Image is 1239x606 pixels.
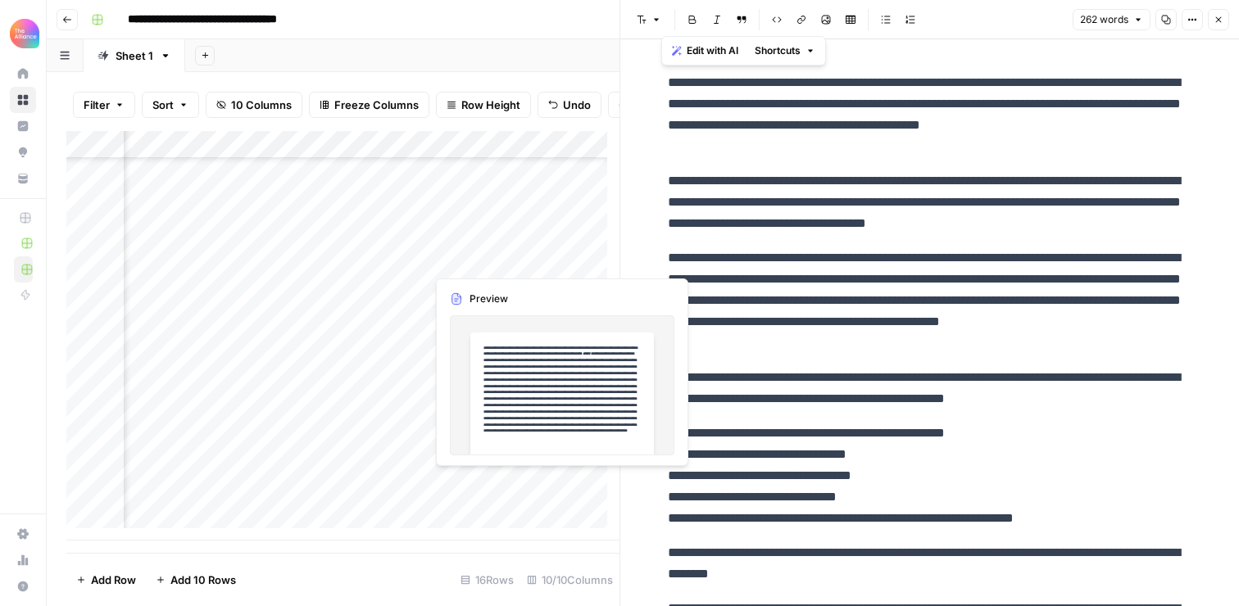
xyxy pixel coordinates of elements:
[10,113,36,139] a: Insights
[309,92,429,118] button: Freeze Columns
[73,92,135,118] button: Filter
[1080,12,1128,27] span: 262 words
[1073,9,1150,30] button: 262 words
[436,92,531,118] button: Row Height
[10,139,36,165] a: Opportunities
[152,97,174,113] span: Sort
[748,40,822,61] button: Shortcuts
[538,92,601,118] button: Undo
[84,97,110,113] span: Filter
[10,13,36,54] button: Workspace: Alliance
[146,567,246,593] button: Add 10 Rows
[84,39,185,72] a: Sheet 1
[334,97,419,113] span: Freeze Columns
[10,87,36,113] a: Browse
[10,61,36,87] a: Home
[10,19,39,48] img: Alliance Logo
[755,43,801,58] span: Shortcuts
[66,567,146,593] button: Add Row
[461,97,520,113] span: Row Height
[170,572,236,588] span: Add 10 Rows
[10,547,36,573] a: Usage
[563,97,591,113] span: Undo
[665,40,745,61] button: Edit with AI
[10,573,36,599] button: Help + Support
[91,572,136,588] span: Add Row
[520,567,619,593] div: 10/10 Columns
[10,165,36,192] a: Your Data
[231,97,292,113] span: 10 Columns
[142,92,199,118] button: Sort
[10,521,36,547] a: Settings
[454,567,520,593] div: 16 Rows
[687,43,738,58] span: Edit with AI
[206,92,302,118] button: 10 Columns
[116,47,153,64] div: Sheet 1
